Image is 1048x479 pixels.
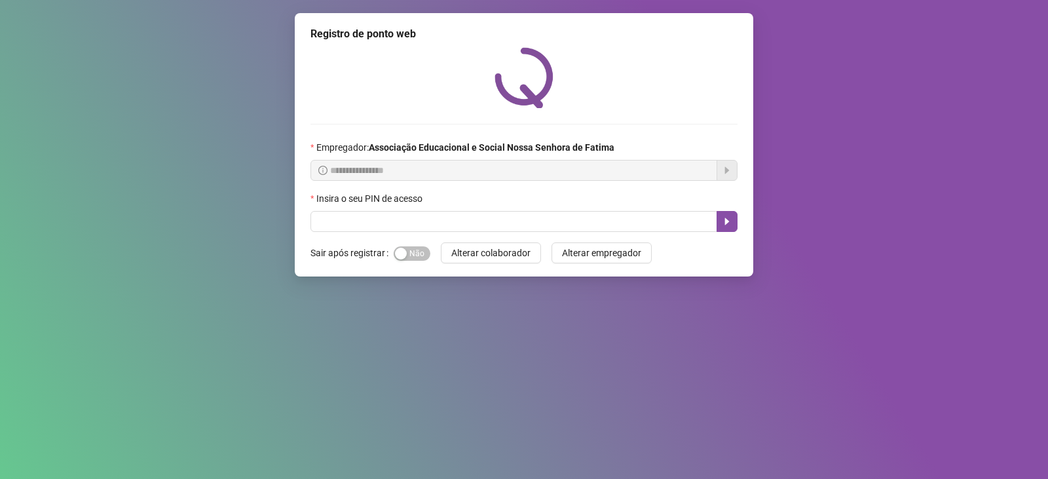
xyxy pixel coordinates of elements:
[552,242,652,263] button: Alterar empregador
[318,166,327,175] span: info-circle
[316,140,614,155] span: Empregador :
[441,242,541,263] button: Alterar colaborador
[310,191,431,206] label: Insira o seu PIN de acesso
[310,26,738,42] div: Registro de ponto web
[562,246,641,260] span: Alterar empregador
[310,242,394,263] label: Sair após registrar
[369,142,614,153] strong: Associação Educacional e Social Nossa Senhora de Fatima
[451,246,531,260] span: Alterar colaborador
[722,216,732,227] span: caret-right
[495,47,553,108] img: QRPoint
